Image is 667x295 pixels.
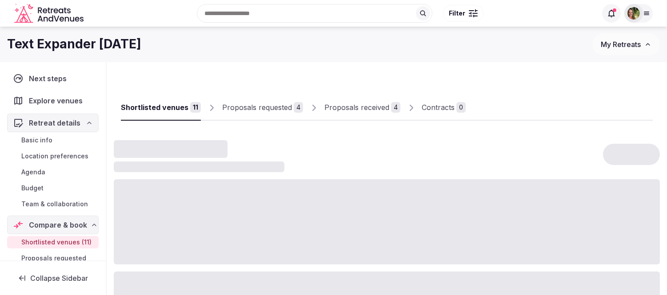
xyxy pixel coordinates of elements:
[21,200,88,208] span: Team & collaboration
[627,7,640,20] img: Shay Tippie
[324,102,389,113] div: Proposals received
[449,9,465,18] span: Filter
[7,69,99,88] a: Next steps
[21,168,45,177] span: Agenda
[443,5,483,22] button: Filter
[7,236,99,248] a: Shortlisted venues (11)
[21,136,52,145] span: Basic info
[7,198,99,210] a: Team & collaboration
[21,238,92,247] span: Shortlisted venues (11)
[190,102,201,113] div: 11
[21,184,44,193] span: Budget
[294,102,303,113] div: 4
[121,95,201,121] a: Shortlisted venues11
[7,150,99,162] a: Location preferences
[21,152,88,161] span: Location preferences
[422,102,455,113] div: Contracts
[391,102,400,113] div: 4
[7,35,141,53] h1: Text Expander [DATE]
[324,95,400,121] a: Proposals received4
[7,252,99,273] a: Proposals requested (4)
[30,274,88,283] span: Collapse Sidebar
[29,73,70,84] span: Next steps
[601,40,641,49] span: My Retreats
[592,33,660,55] button: My Retreats
[222,102,292,113] div: Proposals requested
[222,95,303,121] a: Proposals requested4
[29,118,80,128] span: Retreat details
[14,4,85,24] svg: Retreats and Venues company logo
[7,268,99,288] button: Collapse Sidebar
[422,95,466,121] a: Contracts0
[7,91,99,110] a: Explore venues
[29,95,86,106] span: Explore venues
[29,220,87,230] span: Compare & book
[7,182,99,194] a: Budget
[14,4,85,24] a: Visit the homepage
[456,102,466,113] div: 0
[7,134,99,146] a: Basic info
[7,166,99,178] a: Agenda
[21,254,95,271] span: Proposals requested (4)
[121,102,188,113] div: Shortlisted venues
